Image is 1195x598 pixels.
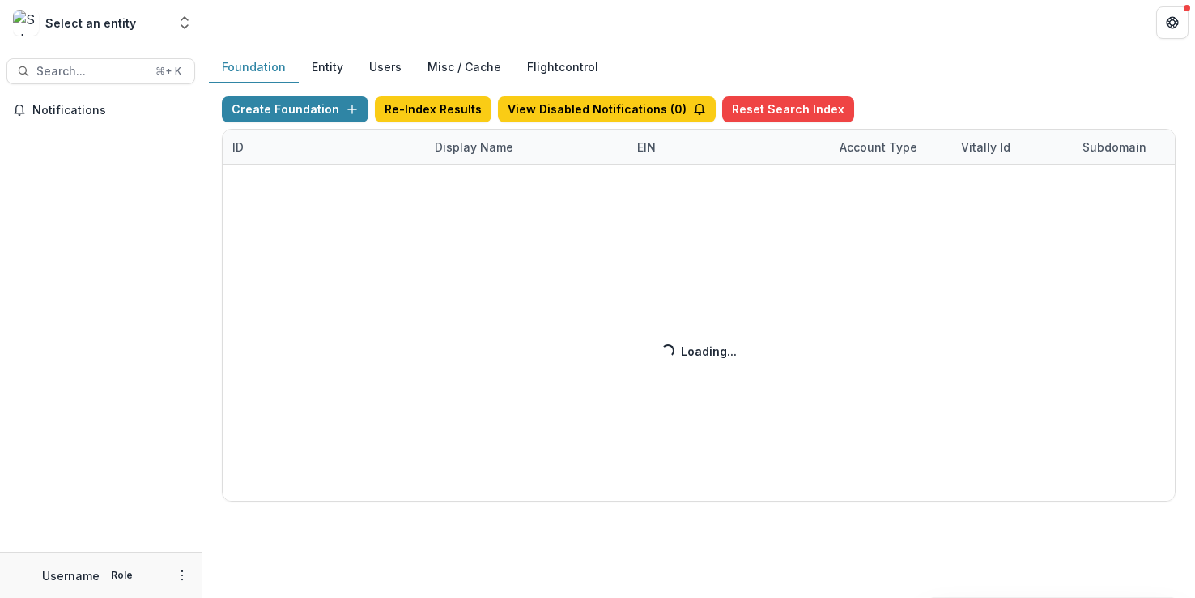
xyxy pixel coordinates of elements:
button: Notifications [6,97,195,123]
button: Search... [6,58,195,84]
div: Select an entity [45,15,136,32]
button: Users [356,52,415,83]
img: Select an entity [13,10,39,36]
p: Role [106,568,138,583]
button: More [172,566,192,585]
p: Username [42,567,100,584]
a: Flightcontrol [527,58,598,75]
button: Misc / Cache [415,52,514,83]
span: Search... [36,65,146,79]
div: ⌘ + K [152,62,185,80]
button: Foundation [209,52,299,83]
span: Notifications [32,104,189,117]
button: Entity [299,52,356,83]
button: Open entity switcher [173,6,196,39]
button: Get Help [1156,6,1189,39]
